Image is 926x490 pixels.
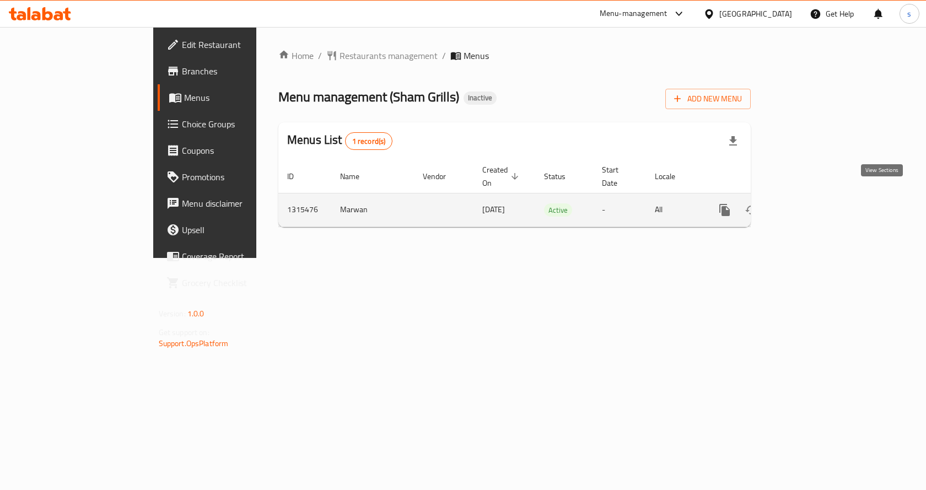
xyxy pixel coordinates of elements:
a: Edit Restaurant [158,31,308,58]
div: [GEOGRAPHIC_DATA] [719,8,792,20]
button: Change Status [738,197,765,223]
span: 1.0.0 [187,306,204,321]
a: Menus [158,84,308,111]
span: Branches [182,64,299,78]
span: Menu management ( Sham Grills ) [278,84,459,109]
a: Coupons [158,137,308,164]
span: Coupons [182,144,299,157]
a: Grocery Checklist [158,270,308,296]
span: s [907,8,911,20]
span: Get support on: [159,325,209,340]
table: enhanced table [278,160,826,227]
a: Restaurants management [326,49,438,62]
a: Choice Groups [158,111,308,137]
span: Grocery Checklist [182,276,299,289]
td: Marwan [331,193,414,227]
div: Total records count [345,132,393,150]
a: Promotions [158,164,308,190]
li: / [318,49,322,62]
div: Export file [720,128,746,154]
span: Locale [655,170,690,183]
span: Status [544,170,580,183]
td: All [646,193,703,227]
span: ID [287,170,308,183]
a: Upsell [158,217,308,243]
span: Vendor [423,170,460,183]
a: Branches [158,58,308,84]
span: Created On [482,163,522,190]
span: Edit Restaurant [182,38,299,51]
span: Restaurants management [340,49,438,62]
nav: breadcrumb [278,49,751,62]
button: more [712,197,738,223]
th: Actions [703,160,826,193]
span: Start Date [602,163,633,190]
span: 1 record(s) [346,136,392,147]
li: / [442,49,446,62]
span: Menus [184,91,299,104]
span: Inactive [464,93,497,103]
button: Add New Menu [665,89,751,109]
span: [DATE] [482,202,505,217]
span: Menu disclaimer [182,197,299,210]
div: Active [544,203,572,217]
h2: Menus List [287,132,392,150]
a: Menu disclaimer [158,190,308,217]
span: Upsell [182,223,299,236]
span: Active [544,204,572,217]
span: Name [340,170,374,183]
span: Menus [464,49,489,62]
a: Coverage Report [158,243,308,270]
td: - [593,193,646,227]
span: Coverage Report [182,250,299,263]
span: Promotions [182,170,299,184]
span: Version: [159,306,186,321]
div: Inactive [464,91,497,105]
span: Choice Groups [182,117,299,131]
span: Add New Menu [674,92,742,106]
div: Menu-management [600,7,667,20]
a: Support.OpsPlatform [159,336,229,351]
